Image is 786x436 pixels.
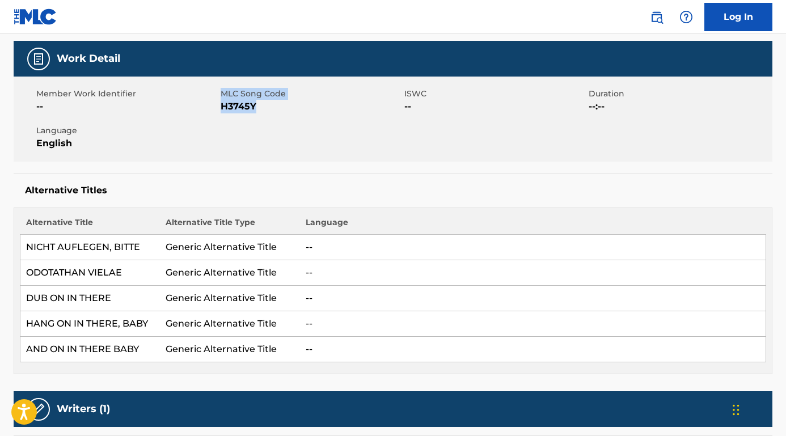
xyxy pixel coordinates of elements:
[221,88,402,100] span: MLC Song Code
[300,235,766,260] td: --
[300,286,766,311] td: --
[704,3,772,31] a: Log In
[404,88,586,100] span: ISWC
[589,88,770,100] span: Duration
[300,337,766,362] td: --
[57,52,120,65] h5: Work Detail
[160,235,300,260] td: Generic Alternative Title
[160,286,300,311] td: Generic Alternative Title
[650,10,664,24] img: search
[589,100,770,113] span: --:--
[36,88,218,100] span: Member Work Identifier
[36,100,218,113] span: --
[645,6,668,28] a: Public Search
[32,403,45,416] img: Writers
[20,235,160,260] td: NICHT AUFLEGEN, BITTE
[729,382,786,436] iframe: Chat Widget
[20,311,160,337] td: HANG ON IN THERE, BABY
[160,337,300,362] td: Generic Alternative Title
[729,382,786,436] div: Widget de chat
[160,217,300,235] th: Alternative Title Type
[20,217,160,235] th: Alternative Title
[36,125,218,137] span: Language
[36,137,218,150] span: English
[300,311,766,337] td: --
[32,52,45,66] img: Work Detail
[404,100,586,113] span: --
[57,403,110,416] h5: Writers (1)
[300,260,766,286] td: --
[221,100,402,113] span: H3745Y
[14,9,57,25] img: MLC Logo
[20,260,160,286] td: ODOTATHAN VIELAE
[160,260,300,286] td: Generic Alternative Title
[675,6,698,28] div: Help
[20,337,160,362] td: AND ON IN THERE BABY
[679,10,693,24] img: help
[160,311,300,337] td: Generic Alternative Title
[25,185,761,196] h5: Alternative Titles
[300,217,766,235] th: Language
[20,286,160,311] td: DUB ON IN THERE
[733,393,739,427] div: Glisser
